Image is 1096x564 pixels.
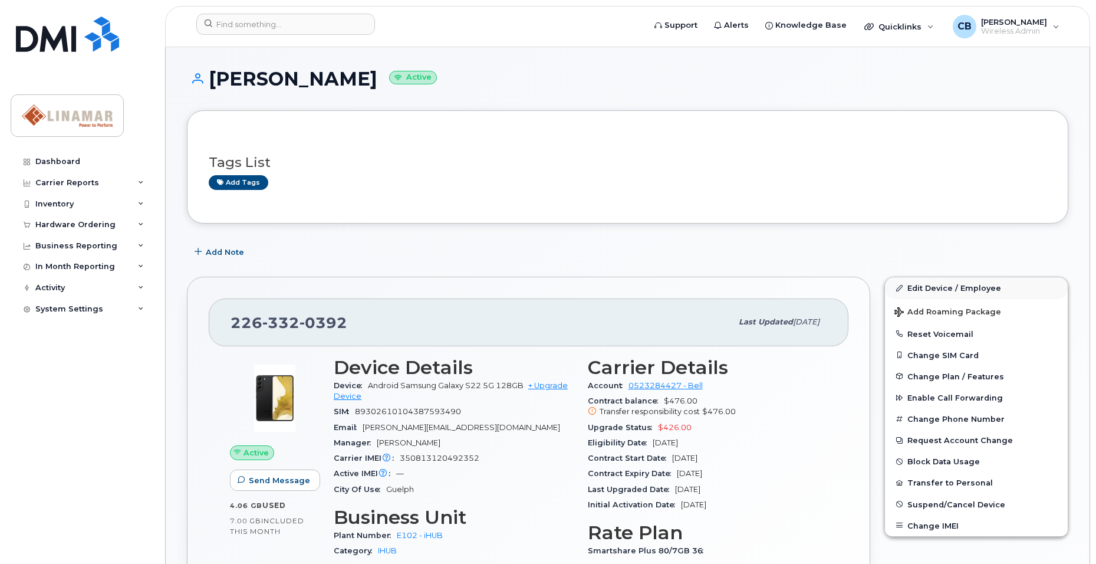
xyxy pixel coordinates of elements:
[885,451,1068,472] button: Block Data Usage
[588,396,828,418] span: $476.00
[600,407,700,416] span: Transfer responsibility cost
[653,438,678,447] span: [DATE]
[681,500,706,509] span: [DATE]
[588,423,658,432] span: Upgrade Status
[675,485,700,494] span: [DATE]
[334,438,377,447] span: Manager
[588,469,677,478] span: Contract Expiry Date
[334,357,574,378] h3: Device Details
[885,429,1068,451] button: Request Account Change
[209,155,1046,170] h3: Tags List
[206,247,244,258] span: Add Note
[230,517,261,525] span: 7.00 GB
[588,396,664,405] span: Contract balance
[187,68,1068,89] h1: [PERSON_NAME]
[396,469,404,478] span: —
[368,381,524,390] span: Android Samsung Galaxy S22 5G 128GB
[588,454,672,463] span: Contract Start Date
[885,323,1068,345] button: Reset Voicemail
[262,501,286,510] span: used
[230,470,320,491] button: Send Message
[249,475,310,486] span: Send Message
[885,387,1068,408] button: Enable Call Forwarding
[588,500,681,509] span: Initial Activation Date
[299,314,347,332] span: 0392
[739,317,793,326] span: Last updated
[885,408,1068,429] button: Change Phone Number
[334,407,355,416] span: SIM
[187,241,254,263] button: Add Note
[400,454,479,463] span: 350813120492352
[243,447,269,458] span: Active
[239,363,310,434] img: image20231002-3703462-1qw5fnl.jpeg
[588,438,653,447] span: Eligibility Date
[658,423,692,432] span: $426.00
[907,394,1003,402] span: Enable Call Forwarding
[588,485,675,494] span: Last Upgraded Date
[907,372,1004,381] span: Change Plan / Features
[628,381,703,390] a: 0523284427 - Bell
[885,494,1068,515] button: Suspend/Cancel Device
[334,531,397,540] span: Plant Number
[672,454,697,463] span: [DATE]
[334,485,386,494] span: City Of Use
[230,501,262,510] span: 4.06 GB
[894,307,1001,319] span: Add Roaming Package
[230,516,304,536] span: included this month
[334,381,368,390] span: Device
[378,546,397,555] a: IHUB
[588,546,709,555] span: Smartshare Plus 80/7GB 36
[334,454,400,463] span: Carrier IMEI
[885,366,1068,387] button: Change Plan / Features
[885,277,1068,299] a: Edit Device / Employee
[885,299,1068,323] button: Add Roaming Package
[588,522,828,543] h3: Rate Plan
[262,314,299,332] span: 332
[885,472,1068,493] button: Transfer to Personal
[334,423,363,432] span: Email
[677,469,702,478] span: [DATE]
[588,357,828,378] h3: Carrier Details
[377,438,440,447] span: [PERSON_NAME]
[334,546,378,555] span: Category
[334,469,396,478] span: Active IMEI
[231,314,347,332] span: 226
[397,531,443,540] a: E102 - iHUB
[386,485,414,494] span: Guelph
[702,407,736,416] span: $476.00
[907,500,1005,509] span: Suspend/Cancel Device
[355,407,461,416] span: 89302610104387593490
[389,71,437,84] small: Active
[334,507,574,528] h3: Business Unit
[885,345,1068,366] button: Change SIM Card
[793,317,819,326] span: [DATE]
[588,381,628,390] span: Account
[363,423,560,432] span: [PERSON_NAME][EMAIL_ADDRESS][DOMAIN_NAME]
[885,515,1068,536] button: Change IMEI
[209,175,268,190] a: Add tags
